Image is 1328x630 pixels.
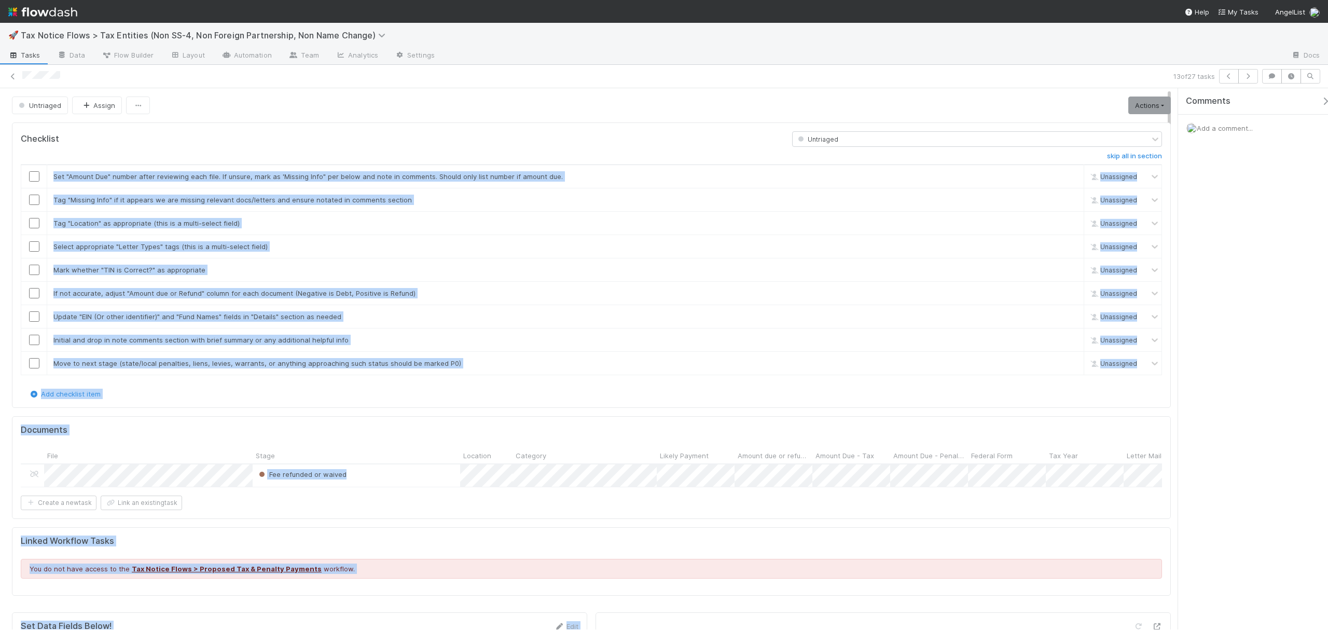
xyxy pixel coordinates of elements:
span: AngelList [1275,8,1305,16]
span: My Tasks [1218,8,1258,16]
button: Assign [72,97,122,114]
a: Automation [213,48,280,64]
span: Flow Builder [102,50,154,60]
span: Unassigned [1088,172,1137,180]
span: Amount due or refunded [738,450,810,461]
span: Comments [1186,96,1230,106]
a: Layout [162,48,213,64]
span: 🚀 [8,31,19,39]
span: Add a comment... [1197,124,1253,132]
span: Select appropriate "Letter Types" tags (this is a multi-select field) [53,242,268,251]
span: Unassigned [1088,359,1137,367]
span: Unassigned [1088,289,1137,297]
span: Stage [256,450,275,461]
span: Move to next stage (state/local penalties, liens, levies, warrants, or anything approaching such ... [53,359,461,367]
span: Untriaged [796,135,838,143]
span: Unassigned [1088,266,1137,273]
span: Tag "Missing Info" if it appears we are missing relevant docs/letters and ensure notated in comme... [53,196,412,204]
button: Link an existingtask [101,496,182,510]
a: Team [280,48,327,64]
span: Likely Payment [660,450,709,461]
span: Tax Notice Flows > Tax Entities (Non SS-4, Non Foreign Partnership, Non Name Change) [21,30,391,40]
span: Mark whether "TIN is Correct?" as appropriate [53,266,205,274]
span: Unassigned [1088,219,1137,227]
span: Fee refunded or waived [257,470,347,478]
span: Unassigned [1088,312,1137,320]
button: Untriaged [12,97,68,114]
h6: skip all in section [1107,152,1162,160]
span: Unassigned [1088,196,1137,203]
a: skip all in section [1107,152,1162,165]
span: Amount Due - Penalties & Interest [893,450,965,461]
span: Unassigned [1088,242,1137,250]
span: If not accurate, adjust "Amount due or Refund" column for each document (Negative is Debt, Positi... [53,289,416,297]
div: Help [1184,7,1209,17]
a: Tax Notice Flows > Proposed Tax & Penalty Payments [132,565,322,573]
a: My Tasks [1218,7,1258,17]
img: avatar_d45d11ee-0024-4901-936f-9df0a9cc3b4e.png [1309,7,1320,18]
a: Flow Builder [93,48,162,64]
span: Amount Due - Tax [815,450,874,461]
span: Unassigned [1088,336,1137,344]
span: Letter Mailed Date [1127,450,1187,461]
span: Untriaged [17,101,61,109]
a: Actions [1128,97,1171,114]
span: Location [463,450,491,461]
h5: Linked Workflow Tasks [21,536,1162,546]
span: 13 of 27 tasks [1173,71,1215,81]
span: Category [516,450,546,461]
span: File [47,450,58,461]
span: Federal Form [971,450,1013,461]
h5: Checklist [21,134,59,144]
a: Settings [386,48,443,64]
span: Tasks [8,50,40,60]
span: Initial and drop in note comments section with brief summary or any additional helpful info [53,336,349,344]
span: Set "Amount Due" number after reviewing each file. If unsure, mark as 'Missing Info" per below an... [53,172,563,181]
a: Add checklist item [29,390,101,398]
a: Analytics [327,48,386,64]
h5: Documents [21,425,67,435]
div: You do not have access to the workflow. [21,559,1162,579]
div: Fee refunded or waived [257,469,347,480]
span: Tag "Location" as appropriate (this is a multi-select field) [53,219,240,227]
span: Tax Year [1049,450,1078,461]
span: Update "EIN (Or other identifier)" and "Fund Names" fields in "Details" section as needed [53,312,341,321]
a: Data [49,48,93,64]
a: Docs [1283,48,1328,64]
img: avatar_d45d11ee-0024-4901-936f-9df0a9cc3b4e.png [1186,123,1197,133]
button: Create a newtask [21,496,96,510]
img: logo-inverted-e16ddd16eac7371096b0.svg [8,3,77,21]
